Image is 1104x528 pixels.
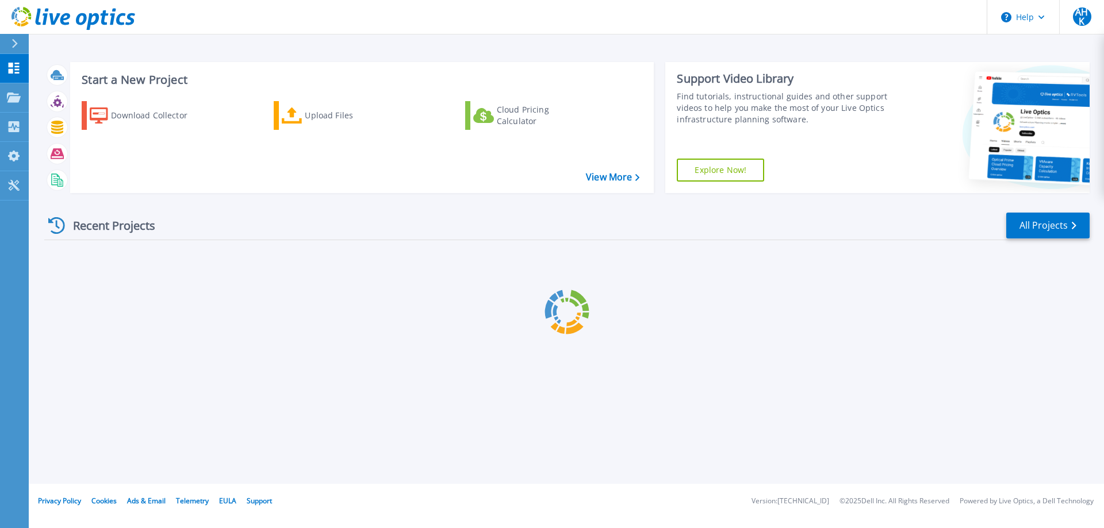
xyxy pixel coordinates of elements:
a: Cloud Pricing Calculator [465,101,593,130]
a: Download Collector [82,101,210,130]
a: View More [586,172,639,183]
li: Version: [TECHNICAL_ID] [752,498,829,505]
div: Recent Projects [44,211,171,240]
a: All Projects [1006,213,1090,238]
div: Upload Files [305,104,397,127]
li: Powered by Live Optics, a Dell Technology [960,498,1094,505]
a: Ads & Email [127,496,166,506]
a: Support [247,496,272,506]
h3: Start a New Project [82,74,639,86]
a: EULA [219,496,236,506]
div: Cloud Pricing Calculator [497,104,589,127]
a: Cookies [91,496,117,506]
div: Find tutorials, instructional guides and other support videos to help you make the most of your L... [677,91,893,125]
div: Download Collector [111,104,203,127]
li: © 2025 Dell Inc. All Rights Reserved [839,498,949,505]
a: Upload Files [274,101,402,130]
a: Explore Now! [677,159,764,182]
a: Privacy Policy [38,496,81,506]
a: Telemetry [176,496,209,506]
span: AHK [1073,7,1091,26]
div: Support Video Library [677,71,893,86]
